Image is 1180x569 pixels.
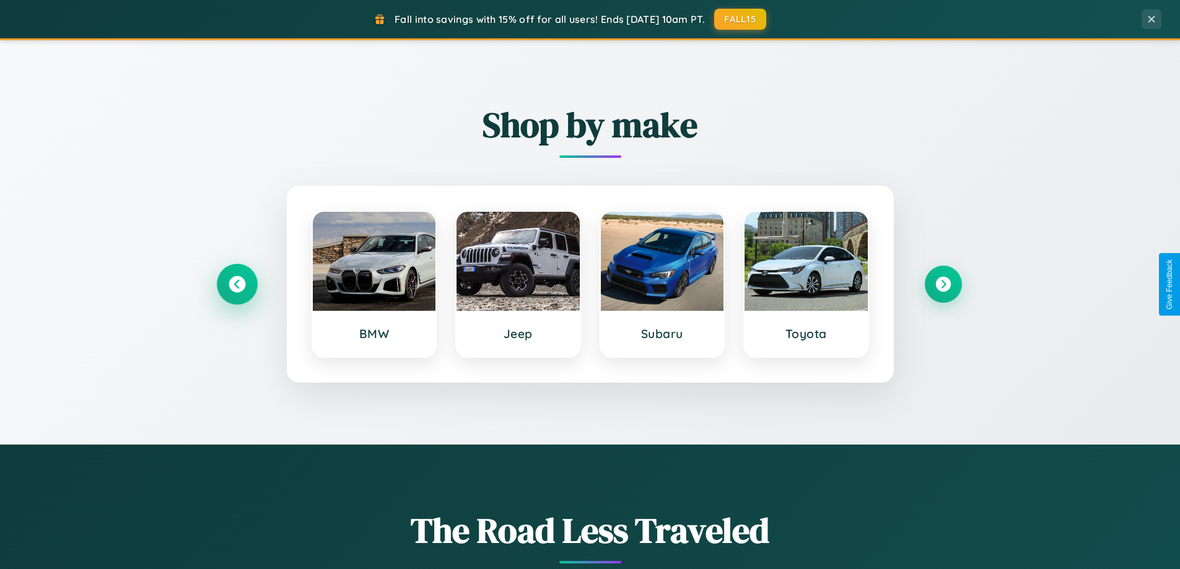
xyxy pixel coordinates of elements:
h3: Subaru [613,326,712,341]
span: Fall into savings with 15% off for all users! Ends [DATE] 10am PT. [395,13,705,25]
div: Give Feedback [1165,259,1174,310]
h1: The Road Less Traveled [219,506,962,554]
h3: BMW [325,326,424,341]
h3: Jeep [469,326,567,341]
h3: Toyota [757,326,855,341]
button: FALL15 [714,9,766,30]
h2: Shop by make [219,101,962,149]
